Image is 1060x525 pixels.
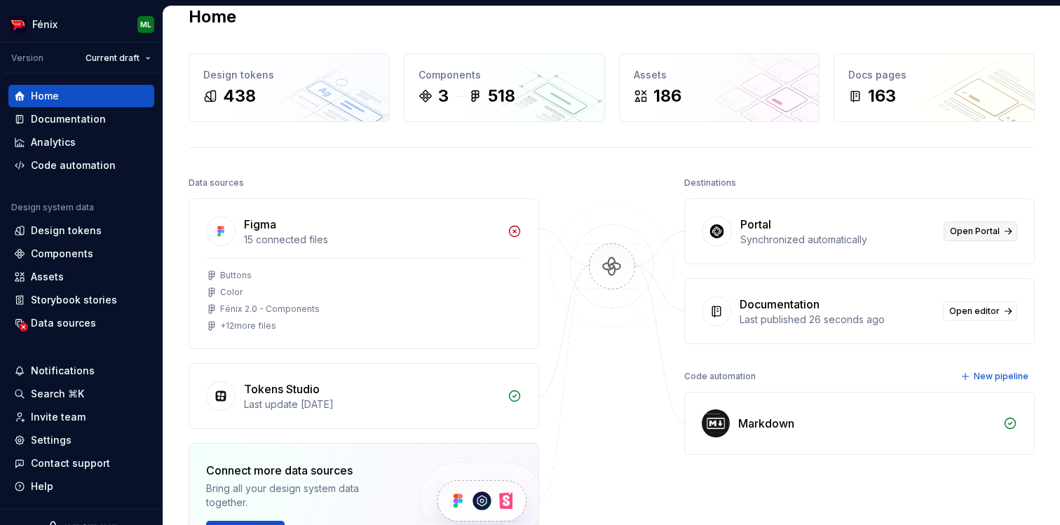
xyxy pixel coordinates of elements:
a: Tokens StudioLast update [DATE] [189,363,539,429]
div: Destinations [684,173,736,193]
a: Invite team [8,406,154,428]
button: Current draft [79,48,157,68]
div: 518 [488,85,515,107]
a: Data sources [8,312,154,334]
div: Code automation [684,367,756,386]
div: Analytics [31,135,76,149]
div: Figma [244,216,276,233]
div: Data sources [31,316,96,330]
a: Code automation [8,154,154,177]
a: Documentation [8,108,154,130]
div: Invite team [31,410,86,424]
span: Current draft [86,53,140,64]
a: Assets [8,266,154,288]
div: Design system data [11,202,94,213]
div: Bring all your design system data together. [206,482,395,510]
button: Contact support [8,452,154,475]
img: c22002f0-c20a-4db5-8808-0be8483c155a.png [10,16,27,33]
button: New pipeline [956,367,1035,386]
div: 438 [223,85,256,107]
a: Figma15 connected filesButtonsColorFénix 2.0 - Components+12more files [189,198,539,349]
a: Analytics [8,131,154,154]
div: Fénix 2.0 - Components [220,304,320,315]
div: Components [31,247,93,261]
h2: Home [189,6,236,28]
div: Design tokens [31,224,102,238]
div: Assets [31,270,64,284]
div: 15 connected files [244,233,499,247]
div: Portal [740,216,771,233]
div: Settings [31,433,72,447]
div: Last update [DATE] [244,397,499,411]
a: Storybook stories [8,289,154,311]
a: Settings [8,429,154,451]
button: FénixML [3,9,160,39]
div: Search ⌘K [31,387,84,401]
button: Search ⌘K [8,383,154,405]
a: Docs pages163 [834,53,1035,122]
div: Documentation [740,296,820,313]
div: + 12 more files [220,320,276,332]
button: Notifications [8,360,154,382]
div: Docs pages [848,68,1020,82]
div: 3 [438,85,449,107]
a: Open Portal [944,221,1017,241]
div: Documentation [31,112,106,126]
div: Connect more data sources [206,462,395,479]
div: Color [220,287,243,298]
div: Contact support [31,456,110,470]
div: Fénix [32,18,57,32]
div: Version [11,53,43,64]
div: Home [31,89,59,103]
div: 163 [868,85,896,107]
div: Tokens Studio [244,381,320,397]
div: Design tokens [203,68,375,82]
div: Synchronized automatically [740,233,935,247]
button: Help [8,475,154,498]
a: Design tokens438 [189,53,390,122]
div: Last published 26 seconds ago [740,313,935,327]
a: Open editor [943,301,1017,321]
a: Assets186 [619,53,820,122]
div: Storybook stories [31,293,117,307]
div: Help [31,479,53,493]
div: Code automation [31,158,116,172]
div: Notifications [31,364,95,378]
div: Buttons [220,270,252,281]
span: New pipeline [974,371,1028,382]
span: Open editor [949,306,1000,317]
div: Markdown [738,415,794,432]
div: 186 [653,85,681,107]
a: Design tokens [8,219,154,242]
a: Components3518 [404,53,605,122]
span: Open Portal [950,226,1000,237]
div: Assets [634,68,806,82]
div: Components [419,68,590,82]
div: ML [140,19,151,30]
div: Data sources [189,173,244,193]
a: Home [8,85,154,107]
a: Components [8,243,154,265]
